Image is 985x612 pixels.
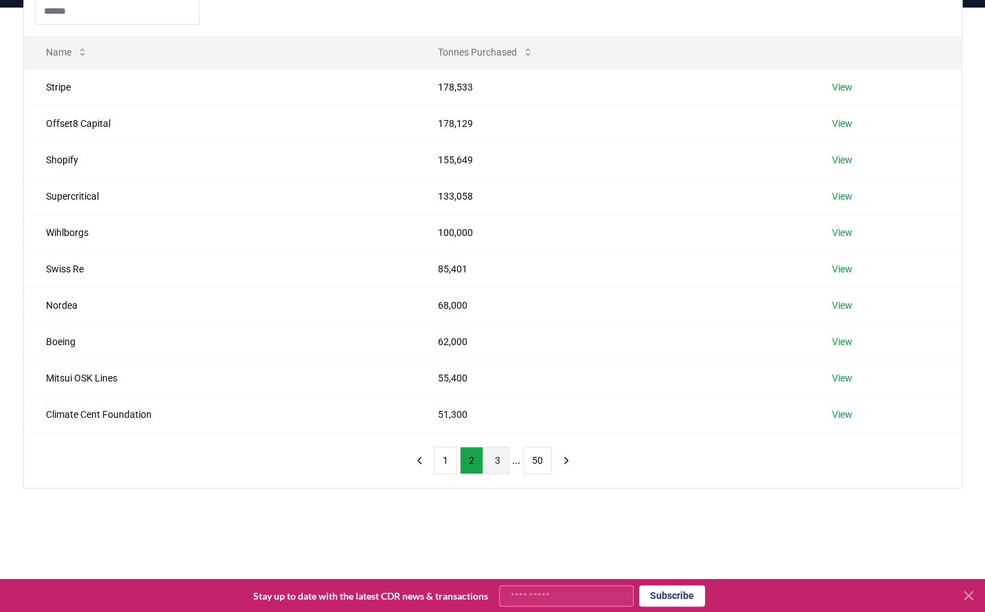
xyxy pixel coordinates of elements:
[460,447,483,474] button: 2
[832,226,853,239] a: View
[35,38,99,66] button: Name
[416,178,810,214] td: 133,058
[832,298,853,312] a: View
[24,69,416,105] td: Stripe
[416,214,810,250] td: 100,000
[416,105,810,141] td: 178,129
[416,287,810,323] td: 68,000
[24,178,416,214] td: Supercritical
[486,447,509,474] button: 3
[832,408,853,421] a: View
[24,396,416,432] td: Climate Cent Foundation
[416,323,810,360] td: 62,000
[555,447,578,474] button: next page
[832,371,853,385] a: View
[416,141,810,178] td: 155,649
[24,214,416,250] td: Wihlborgs
[832,262,853,276] a: View
[832,153,853,167] a: View
[434,447,457,474] button: 1
[832,117,853,130] a: View
[24,105,416,141] td: Offset8 Capital
[416,250,810,287] td: 85,401
[512,452,520,469] li: ...
[416,69,810,105] td: 178,533
[832,335,853,349] a: View
[408,447,431,474] button: previous page
[427,38,544,66] button: Tonnes Purchased
[832,189,853,203] a: View
[24,287,416,323] td: Nordea
[24,250,416,287] td: Swiss Re
[416,396,810,432] td: 51,300
[24,360,416,396] td: Mitsui OSK Lines
[832,80,853,94] a: View
[523,447,552,474] button: 50
[24,141,416,178] td: Shopify
[416,360,810,396] td: 55,400
[24,323,416,360] td: Boeing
